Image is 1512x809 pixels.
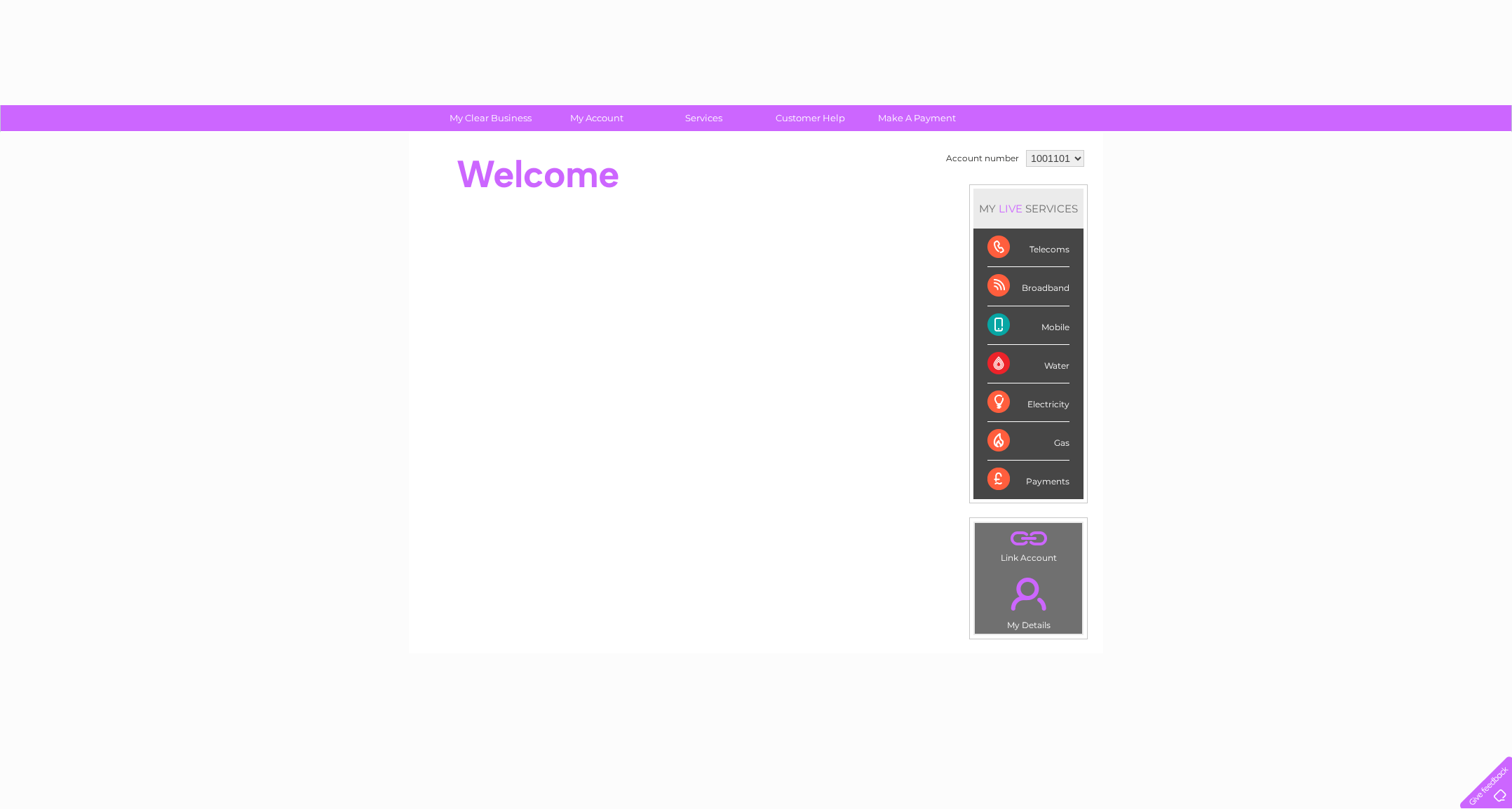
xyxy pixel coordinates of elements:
[987,461,1069,498] div: Payments
[996,202,1025,215] div: LIVE
[987,345,1069,383] div: Water
[987,267,1069,306] div: Broadband
[974,566,1083,634] td: My Details
[978,569,1079,618] a: .
[973,189,1084,229] div: MY SERVICES
[987,229,1069,267] div: Telecoms
[433,105,548,131] a: My Clear Business
[987,383,1069,422] div: Electricity
[987,306,1069,345] div: Mobile
[646,105,762,131] a: Services
[974,522,1083,566] td: Link Account
[943,147,1022,170] td: Account number
[752,105,868,131] a: Customer Help
[987,422,1069,461] div: Gas
[859,105,975,131] a: Make A Payment
[978,526,1079,551] a: .
[539,105,655,131] a: My Account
